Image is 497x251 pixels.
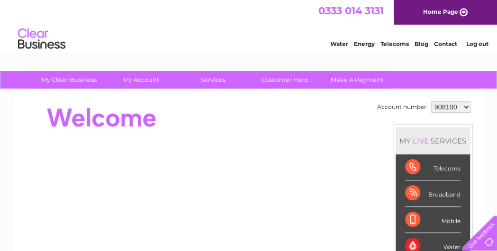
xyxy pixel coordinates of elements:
[411,136,431,145] div: LIVE
[415,40,428,47] a: Blog
[405,207,461,233] div: Mobile
[380,40,409,47] a: Telecoms
[318,5,384,17] a: 0333 014 3131
[434,40,457,47] a: Contact
[466,40,488,47] a: Log out
[354,40,375,47] a: Energy
[405,154,461,180] div: Telecoms
[246,71,324,89] a: Customer Help
[30,71,108,89] a: My Clear Business
[25,5,473,46] div: Clear Business is a trading name of Verastar Limited (registered in [GEOGRAPHIC_DATA] No. 3667643...
[375,99,429,115] td: Account number
[18,25,66,54] img: logo.png
[318,71,396,89] a: Make A Payment
[330,40,348,47] a: Water
[174,71,252,89] a: Services
[396,127,470,154] div: MY SERVICES
[102,71,180,89] a: My Account
[405,180,461,206] div: Broadband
